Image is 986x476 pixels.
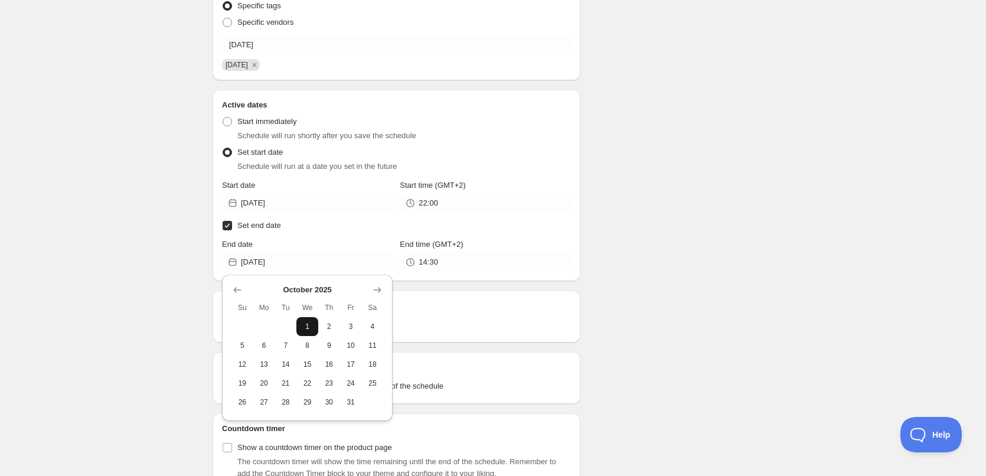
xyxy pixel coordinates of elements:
button: Sunday October 26 2025 [231,393,253,412]
span: 6 [258,341,270,350]
span: 20 [258,379,270,388]
h2: Repeating [222,300,571,312]
button: Sunday October 5 2025 [231,336,253,355]
span: Specific vendors [237,18,293,27]
button: Thursday October 16 2025 [318,355,340,374]
span: 21 [280,379,292,388]
span: 15 [301,360,314,369]
span: 7 [280,341,292,350]
span: 23 [323,379,335,388]
span: 16 [323,360,335,369]
button: Thursday October 23 2025 [318,374,340,393]
span: Schedule will run shortly after you save the schedule [237,131,416,140]
span: 22 [301,379,314,388]
button: Wednesday October 22 2025 [296,374,318,393]
button: Friday October 17 2025 [340,355,362,374]
span: Su [236,303,249,312]
iframe: Toggle Customer Support [900,417,962,452]
span: 31 [345,397,357,407]
span: 9 [323,341,335,350]
button: Monday October 20 2025 [253,374,275,393]
span: Tu [280,303,292,312]
button: Wednesday October 1 2025 [296,317,318,336]
span: Start time (GMT+2) [400,181,466,190]
span: 4 [367,322,379,331]
span: 14 [280,360,292,369]
span: 01/10/2025 [226,61,248,69]
span: 28 [280,397,292,407]
button: Saturday October 4 2025 [362,317,384,336]
span: Start date [222,181,255,190]
span: 2 [323,322,335,331]
button: Saturday October 25 2025 [362,374,384,393]
span: Start immediately [237,117,296,126]
button: Friday October 31 2025 [340,393,362,412]
h2: Tags [222,361,571,373]
span: Show a countdown timer on the product page [237,443,392,452]
span: Sa [367,303,379,312]
button: Thursday October 30 2025 [318,393,340,412]
span: Mo [258,303,270,312]
th: Saturday [362,298,384,317]
th: Wednesday [296,298,318,317]
h2: Active dates [222,99,571,111]
button: Tuesday October 7 2025 [275,336,297,355]
th: Monday [253,298,275,317]
span: 10 [345,341,357,350]
button: Friday October 3 2025 [340,317,362,336]
span: 1 [301,322,314,331]
span: 11 [367,341,379,350]
span: Set start date [237,148,283,157]
span: 19 [236,379,249,388]
button: Wednesday October 8 2025 [296,336,318,355]
button: Monday October 13 2025 [253,355,275,374]
span: 12 [236,360,249,369]
span: 29 [301,397,314,407]
span: 30 [323,397,335,407]
button: Sunday October 19 2025 [231,374,253,393]
button: Saturday October 18 2025 [362,355,384,374]
span: 3 [345,322,357,331]
button: Thursday October 2 2025 [318,317,340,336]
span: 8 [301,341,314,350]
button: Monday October 27 2025 [253,393,275,412]
span: Specific tags [237,1,281,10]
button: Remove 01/10/2025 [249,60,260,70]
th: Tuesday [275,298,297,317]
span: Set end date [237,221,281,230]
span: 5 [236,341,249,350]
button: Saturday October 11 2025 [362,336,384,355]
span: 17 [345,360,357,369]
button: Wednesday October 15 2025 [296,355,318,374]
button: Show next month, November 2025 [369,282,386,298]
span: Fr [345,303,357,312]
span: Th [323,303,335,312]
span: End date [222,240,253,249]
th: Friday [340,298,362,317]
button: Monday October 6 2025 [253,336,275,355]
span: 26 [236,397,249,407]
h2: Countdown timer [222,423,571,435]
button: Tuesday October 21 2025 [275,374,297,393]
button: Friday October 10 2025 [340,336,362,355]
span: 27 [258,397,270,407]
th: Thursday [318,298,340,317]
button: Show previous month, September 2025 [229,282,246,298]
span: 25 [367,379,379,388]
button: Tuesday October 28 2025 [275,393,297,412]
button: Sunday October 12 2025 [231,355,253,374]
button: Tuesday October 14 2025 [275,355,297,374]
span: Schedule will run at a date you set in the future [237,162,397,171]
span: 13 [258,360,270,369]
th: Sunday [231,298,253,317]
button: Thursday October 9 2025 [318,336,340,355]
button: Friday October 24 2025 [340,374,362,393]
span: We [301,303,314,312]
span: 24 [345,379,357,388]
button: Wednesday October 29 2025 [296,393,318,412]
span: End time (GMT+2) [400,240,463,249]
span: 18 [367,360,379,369]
